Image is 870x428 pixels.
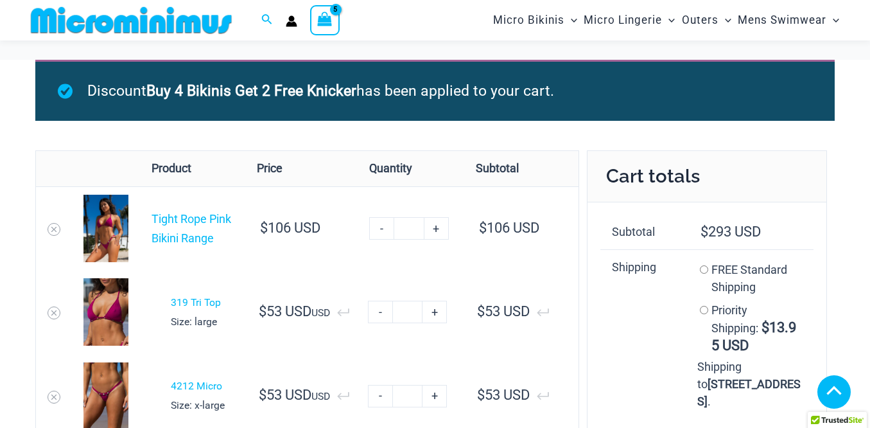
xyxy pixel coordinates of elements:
span: Micro Lingerie [584,4,662,37]
a: + [424,217,449,240]
span: Menu Toggle [662,4,675,37]
a: + [422,385,447,407]
p: Shipping to . [697,358,802,410]
span: USD [256,307,348,319]
span: Menu Toggle [826,4,839,37]
label: Priority Shipping: [711,303,796,353]
th: Subtotal [464,151,579,186]
div: Discount has been applied to your cart. [35,60,835,121]
p: x-large [171,396,235,415]
a: + [422,301,447,323]
a: Mens SwimwearMenu ToggleMenu Toggle [735,4,842,37]
th: Subtotal [600,215,686,249]
th: Product [140,151,245,186]
span: $ [761,319,769,335]
a: Remove 319 Tri Top from cart [48,307,60,319]
strong: Buy 4 Bikinis Get 2 Free Knicker [146,82,356,100]
a: - [368,301,392,323]
span: $ [260,220,268,236]
span: $ [477,303,485,319]
nav: Site Navigation [488,2,844,39]
img: Tight Rope Pink 319 Top 4228 Thong 05 [83,195,128,262]
a: 319 Tri Top [171,296,221,308]
a: Micro BikinisMenu ToggleMenu Toggle [490,4,580,37]
th: Price [245,151,358,186]
span: Menu Toggle [564,4,577,37]
a: Tight Rope Pink Bikini Range [152,212,231,245]
a: Remove Tight Rope Pink Bikini Range from cart [48,223,60,236]
span: Menu Toggle [718,4,731,37]
a: OutersMenu ToggleMenu Toggle [679,4,735,37]
a: - [368,385,392,407]
a: Micro LingerieMenu ToggleMenu Toggle [580,4,678,37]
a: - [369,217,394,240]
dt: Size: [171,396,192,415]
span: $ [259,303,266,319]
span: $ [259,387,266,403]
span: Micro Bikinis [493,4,564,37]
input: Product quantity [392,385,422,407]
h2: Cart totals [587,151,826,202]
span: Outers [682,4,718,37]
input: Product quantity [394,217,424,240]
bdi: 53 USD [477,387,530,403]
bdi: 293 USD [700,224,761,240]
a: View Shopping Cart, 5 items [310,5,340,35]
span: $ [477,387,485,403]
input: Product quantity [392,301,422,323]
bdi: 106 USD [479,220,539,236]
strong: [STREET_ADDRESS] [697,377,801,408]
a: 4212 Micro [171,380,222,392]
img: MM SHOP LOGO FLAT [26,6,237,35]
bdi: 53 USD [259,303,311,319]
span: $ [700,224,708,240]
bdi: 53 USD [259,387,311,403]
img: Tight Rope Pink 319 Top 01 [83,278,128,346]
a: Search icon link [261,12,273,28]
label: FREE Standard Shipping [711,263,787,294]
dt: Size: [171,312,192,332]
span: Mens Swimwear [738,4,826,37]
span: $ [479,220,487,236]
a: Account icon link [286,15,297,27]
bdi: 53 USD [477,303,530,319]
bdi: 106 USD [260,220,320,236]
p: large [171,312,235,332]
th: Quantity [358,151,464,186]
span: USD [256,390,348,402]
a: Remove 4212 Micro from cart [48,391,60,404]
